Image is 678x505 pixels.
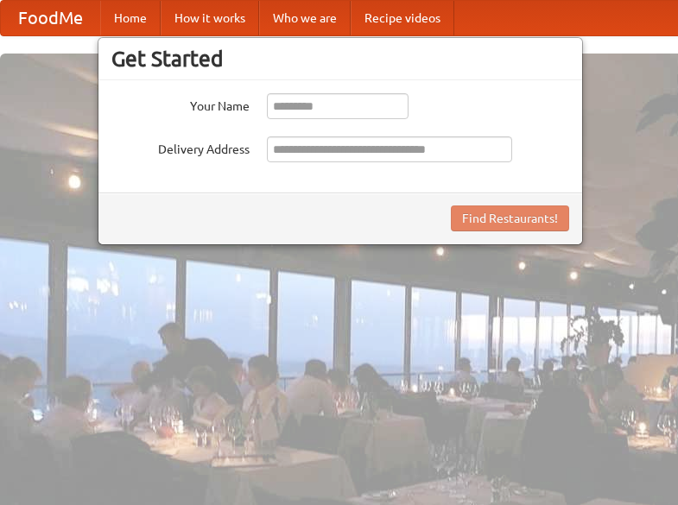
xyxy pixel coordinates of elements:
[111,46,569,72] h3: Get Started
[100,1,161,35] a: Home
[451,205,569,231] button: Find Restaurants!
[1,1,100,35] a: FoodMe
[111,93,250,115] label: Your Name
[351,1,454,35] a: Recipe videos
[259,1,351,35] a: Who we are
[111,136,250,158] label: Delivery Address
[161,1,259,35] a: How it works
